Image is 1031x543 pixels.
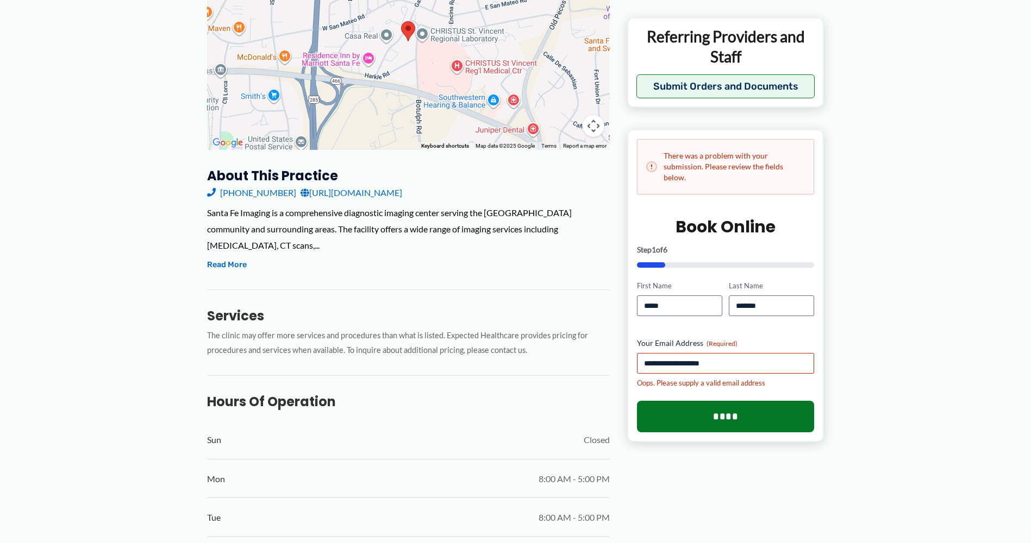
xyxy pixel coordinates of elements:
span: 8:00 AM - 5:00 PM [539,509,610,526]
span: Mon [207,471,225,487]
p: The clinic may offer more services and procedures than what is listed. Expected Healthcare provid... [207,329,610,358]
h3: About this practice [207,167,610,184]
span: Tue [207,509,221,526]
a: [PHONE_NUMBER] [207,185,296,201]
div: Santa Fe Imaging is a comprehensive diagnostic imaging center serving the [GEOGRAPHIC_DATA] commu... [207,205,610,253]
span: Closed [584,432,610,448]
span: 6 [663,245,667,254]
p: Step of [637,246,815,254]
span: 1 [652,245,656,254]
button: Read More [207,258,247,271]
span: (Required) [707,339,738,347]
div: Oops. Please supply a valid email address [637,377,815,388]
a: [URL][DOMAIN_NAME] [301,185,402,201]
a: Terms (opens in new tab) [541,143,557,149]
span: 8:00 AM - 5:00 PM [539,471,610,487]
h3: Hours of Operation [207,393,610,410]
a: Open this area in Google Maps (opens a new window) [210,136,246,150]
span: Sun [207,432,221,448]
label: Last Name [729,281,814,291]
button: Map camera controls [583,115,604,137]
a: Report a map error [563,143,607,149]
h2: There was a problem with your submission. Please review the fields below. [646,150,805,183]
button: Keyboard shortcuts [421,142,469,150]
label: First Name [637,281,722,291]
button: Submit Orders and Documents [636,74,815,98]
h2: Book Online [637,216,815,237]
img: Google [210,136,246,150]
h3: Services [207,307,610,324]
p: Referring Providers and Staff [636,27,815,66]
span: Map data ©2025 Google [476,143,535,149]
label: Your Email Address [637,337,815,348]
